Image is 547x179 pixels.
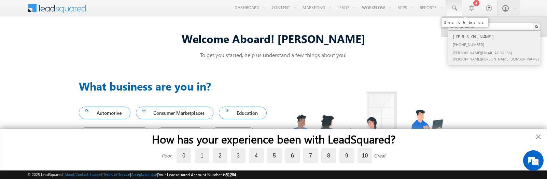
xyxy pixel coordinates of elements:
p: To get you started, help us understand a few things about you! [79,51,468,58]
h2: How has your experience been with LeadSquared? [14,133,533,146]
span: Your Leadsquared Account Number is [158,172,236,177]
input: Search Leads [448,23,541,31]
label: 0 [177,148,191,163]
span: Consumer Marketplaces [142,108,208,118]
label: 5 [267,148,282,163]
span: © 2025 LeadSquared | | | | | [27,171,236,178]
label: 8 [321,148,336,163]
label: 3 [231,148,246,163]
label: 2 [213,148,227,163]
a: Terms of Service [103,172,130,177]
div: Search Leads [444,20,486,24]
label: 9 [339,148,354,163]
span: Automotive [85,108,124,118]
div: Great [374,152,385,159]
h3: What business are you in? [79,78,273,94]
a: Contact Support [75,172,102,177]
label: 7 [303,148,318,163]
label: 4 [249,148,264,163]
button: Close [535,131,542,142]
div: [PERSON_NAME][EMAIL_ADDRESS][PERSON_NAME][PERSON_NAME][DOMAIN_NAME] [451,49,543,63]
div: [PERSON_NAME] [451,33,543,40]
div: Welcome Aboard! [PERSON_NAME] [79,31,468,46]
label: 1 [195,148,209,163]
span: 51284 [226,172,236,177]
a: About [65,172,74,177]
span: Education [225,108,261,118]
a: Acceptable Use [131,172,157,177]
div: Poor [162,152,171,159]
div: [PHONE_NUMBER] [451,40,543,49]
label: 6 [285,148,300,163]
label: 10 [357,148,372,163]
